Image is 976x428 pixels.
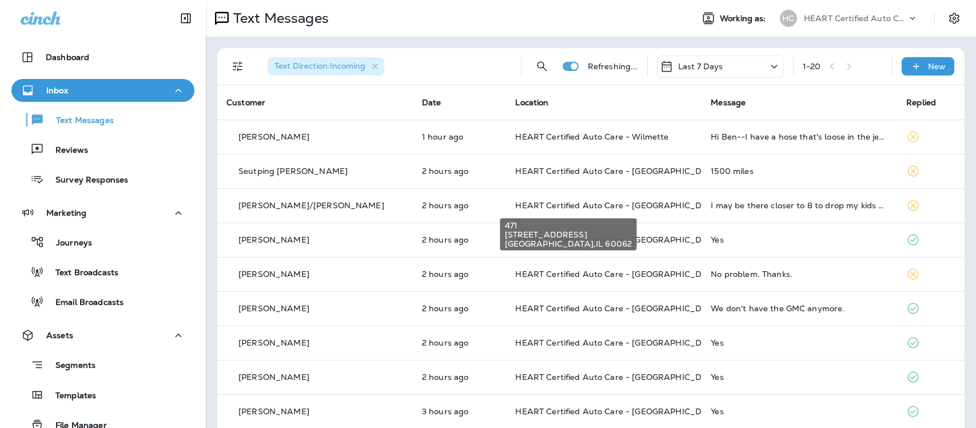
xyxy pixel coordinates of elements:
p: New [928,62,946,71]
p: [PERSON_NAME] [238,407,309,416]
p: Last 7 Days [678,62,723,71]
p: Sep 8, 2025 09:17 AM [422,304,497,313]
div: Hi Ben--I have a hose that's loose in the jeep. Can I bring it by sometime this week? Thanks--John [711,132,888,141]
button: Journeys [11,230,194,254]
p: Text Messages [45,116,114,126]
span: Location [515,97,548,108]
p: Text Broadcasts [44,268,118,279]
span: Customer [226,97,265,108]
p: [PERSON_NAME] [238,338,309,347]
div: HC [780,10,797,27]
p: Text Messages [229,10,329,27]
p: [PERSON_NAME] [238,235,309,244]
span: Replied [906,97,936,108]
button: Email Broadcasts [11,290,194,314]
span: HEART Certified Auto Care - [GEOGRAPHIC_DATA] [515,269,720,279]
button: Settings [944,8,965,29]
span: HEART Certified Auto Care - Wilmette [515,132,668,142]
p: Sep 8, 2025 09:35 AM [422,270,497,279]
p: Survey Responses [44,175,128,186]
div: Text Direction:Incoming [268,57,384,76]
p: Refreshing... [588,62,638,71]
div: We don't have the GMC anymore. [711,304,888,313]
p: Sep 8, 2025 09:36 AM [422,235,497,244]
p: [PERSON_NAME] [238,304,309,313]
p: Sep 8, 2025 09:04 AM [422,407,497,416]
p: Sep 8, 2025 09:12 AM [422,338,497,347]
button: Dashboard [11,46,194,69]
div: No problem. Thanks. [711,270,888,279]
div: Yes [711,235,888,244]
span: HEART Certified Auto Care - [GEOGRAPHIC_DATA] [515,372,720,382]
button: Templates [11,383,194,407]
div: Yes [711,338,888,347]
span: Message [711,97,746,108]
span: HEART Certified Auto Care - [GEOGRAPHIC_DATA] [515,166,720,176]
span: [STREET_ADDRESS] [505,230,632,239]
span: 471 [505,221,632,230]
p: Sep 8, 2025 09:10 AM [422,372,497,382]
button: Text Broadcasts [11,260,194,284]
p: Email Broadcasts [44,298,124,308]
span: Working as: [720,14,768,23]
p: Assets [46,331,73,340]
p: Reviews [44,145,88,156]
p: [PERSON_NAME] [238,372,309,382]
span: [GEOGRAPHIC_DATA] , IL 60062 [505,239,632,248]
p: Dashboard [46,53,89,62]
span: HEART Certified Auto Care - [GEOGRAPHIC_DATA] [515,200,720,211]
span: HEART Certified Auto Care - [GEOGRAPHIC_DATA] [515,303,720,314]
button: Survey Responses [11,167,194,191]
p: Journeys [45,238,92,249]
p: [PERSON_NAME]/[PERSON_NAME] [238,201,384,210]
button: Inbox [11,79,194,102]
p: [PERSON_NAME] [238,132,309,141]
p: Sep 8, 2025 09:36 AM [422,201,497,210]
p: HEART Certified Auto Care [804,14,907,23]
div: 1 - 20 [803,62,821,71]
button: Reviews [11,137,194,161]
span: Date [422,97,441,108]
p: Sep 8, 2025 09:38 AM [422,167,497,176]
p: Marketing [46,208,86,217]
div: Yes [711,372,888,382]
p: [PERSON_NAME] [238,270,309,279]
p: Segments [44,360,95,372]
div: 1500 miles [711,167,888,176]
button: Collapse Sidebar [170,7,202,30]
span: HEART Certified Auto Care - [GEOGRAPHIC_DATA] [515,406,720,417]
button: Search Messages [531,55,553,78]
button: Segments [11,352,194,377]
p: Seutping [PERSON_NAME] [238,167,348,176]
span: HEART Certified Auto Care - [GEOGRAPHIC_DATA] [515,338,720,348]
p: Inbox [46,86,68,95]
p: Sep 8, 2025 10:34 AM [422,132,497,141]
button: Marketing [11,201,194,224]
div: Yes [711,407,888,416]
button: Text Messages [11,108,194,132]
button: Assets [11,324,194,347]
button: Filters [226,55,249,78]
p: Templates [44,391,96,402]
div: I may be there closer to 8 to drop my kids off [711,201,888,210]
span: Text Direction : Incoming [274,61,365,71]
